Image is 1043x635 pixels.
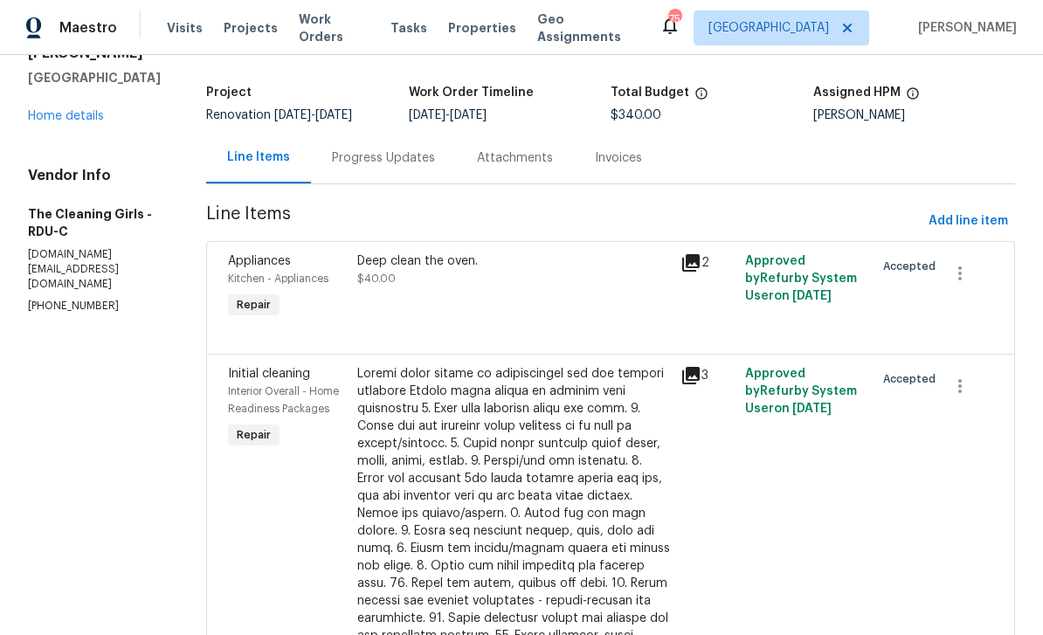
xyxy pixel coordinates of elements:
[167,19,203,37] span: Visits
[332,149,435,167] div: Progress Updates
[28,247,164,292] p: [DOMAIN_NAME][EMAIL_ADDRESS][DOMAIN_NAME]
[745,368,857,415] span: Approved by Refurby System User on
[224,19,278,37] span: Projects
[450,109,487,121] span: [DATE]
[792,290,832,302] span: [DATE]
[448,19,516,37] span: Properties
[595,149,642,167] div: Invoices
[883,258,943,275] span: Accepted
[315,109,352,121] span: [DATE]
[227,148,290,166] div: Line Items
[409,109,446,121] span: [DATE]
[206,86,252,99] h5: Project
[792,403,832,415] span: [DATE]
[813,109,1016,121] div: [PERSON_NAME]
[911,19,1017,37] span: [PERSON_NAME]
[708,19,829,37] span: [GEOGRAPHIC_DATA]
[228,255,291,267] span: Appliances
[28,299,164,314] p: [PHONE_NUMBER]
[929,211,1008,232] span: Add line item
[906,86,920,109] span: The hpm assigned to this work order.
[357,273,396,284] span: $40.00
[477,149,553,167] div: Attachments
[409,86,534,99] h5: Work Order Timeline
[274,109,311,121] span: [DATE]
[28,110,104,122] a: Home details
[206,109,352,121] span: Renovation
[28,167,164,184] h4: Vendor Info
[274,109,352,121] span: -
[611,86,689,99] h5: Total Budget
[228,386,339,414] span: Interior Overall - Home Readiness Packages
[813,86,901,99] h5: Assigned HPM
[694,86,708,109] span: The total cost of line items that have been proposed by Opendoor. This sum includes line items th...
[611,109,661,121] span: $340.00
[680,252,735,273] div: 2
[206,205,922,238] span: Line Items
[357,252,670,270] div: Deep clean the oven.
[745,255,857,302] span: Approved by Refurby System User on
[228,368,310,380] span: Initial cleaning
[883,370,943,388] span: Accepted
[228,273,328,284] span: Kitchen - Appliances
[28,69,164,86] h5: [GEOGRAPHIC_DATA]
[409,109,487,121] span: -
[922,205,1015,238] button: Add line item
[390,22,427,34] span: Tasks
[59,19,117,37] span: Maestro
[668,10,680,28] div: 75
[28,205,164,240] h5: The Cleaning Girls - RDU-C
[680,365,735,386] div: 3
[230,296,278,314] span: Repair
[537,10,639,45] span: Geo Assignments
[299,10,370,45] span: Work Orders
[230,426,278,444] span: Repair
